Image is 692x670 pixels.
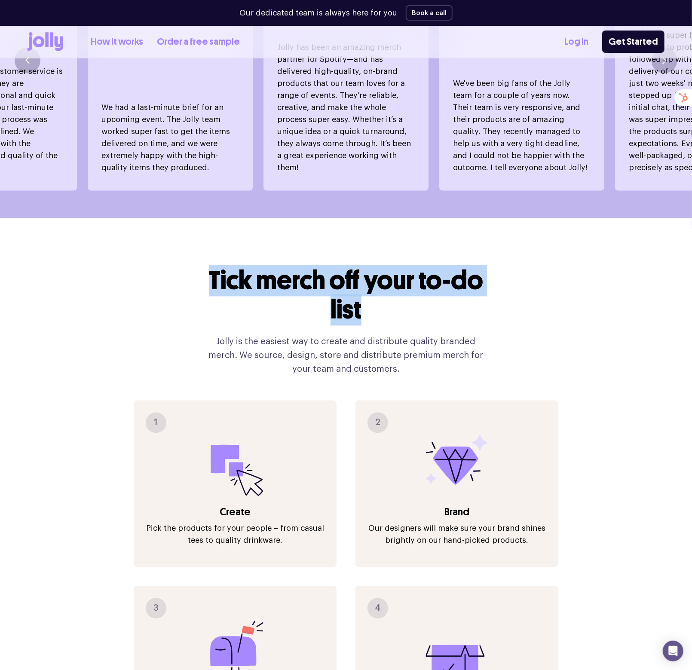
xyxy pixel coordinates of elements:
h3: Brand [364,505,550,519]
p: We had a last-minute brief for an upcoming event. The Jolly team worked super fast to get the ite... [101,101,239,174]
p: We've been big fans of the Jolly team for a couple of years now. Their team is very responsive, a... [453,77,591,174]
p: Our dedicated team is always here for you [239,7,397,19]
span: 1 [154,416,158,430]
p: Jolly is the easiest way to create and distribute quality branded merch. We source, design, store... [202,335,490,376]
span: 3 [153,602,159,615]
p: Pick the products for your people – from casual tees to quality drinkware. [142,523,328,547]
div: Open Intercom Messenger [663,641,683,661]
span: 2 [375,416,380,430]
a: Log In [564,35,588,49]
a: How it works [91,35,143,49]
h3: Create [142,505,328,519]
span: 4 [375,602,381,615]
a: Get Started [602,31,664,53]
h2: Tick merch off your to-do list [202,266,490,325]
button: Book a call [406,5,453,21]
p: Our designers will make sure your brand shines brightly on our hand-picked products. [364,523,550,547]
p: Jolly has been an amazing merch partner for Spotify—and has delivered high-quality, on-brand prod... [277,41,415,174]
a: Order a free sample [157,35,240,49]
